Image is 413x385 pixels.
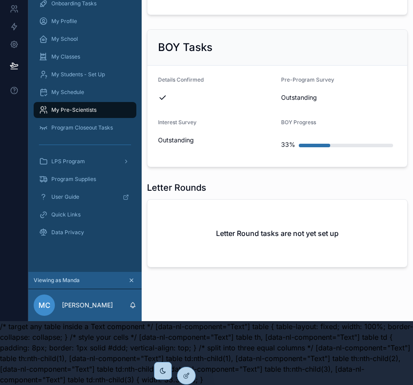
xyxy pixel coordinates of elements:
[34,224,136,240] a: Data Privacy
[51,18,77,25] span: My Profile
[34,153,136,169] a: LPS Program
[34,31,136,47] a: My School
[158,119,197,126] span: Interest Survey
[51,176,96,183] span: Program Supplies
[34,171,136,187] a: Program Supplies
[34,84,136,100] a: My Schedule
[51,53,80,60] span: My Classes
[158,40,212,55] h2: BOY Tasks
[51,106,96,114] span: My Pre-Scientists
[147,181,206,194] h1: Letter Rounds
[34,102,136,118] a: My Pre-Scientists
[51,71,105,78] span: My Students - Set Up
[281,136,295,153] div: 33%
[39,300,50,310] span: MC
[51,158,85,165] span: LPS Program
[281,93,397,102] span: Outstanding
[34,13,136,29] a: My Profile
[34,207,136,223] a: Quick Links
[34,49,136,65] a: My Classes
[281,119,316,126] span: BOY Progress
[51,124,113,131] span: Program Closeout Tasks
[34,67,136,82] a: My Students - Set Up
[158,76,204,83] span: Details Confirmed
[62,301,113,310] p: [PERSON_NAME]
[34,189,136,205] a: User Guide
[51,35,78,43] span: My School
[158,136,274,145] span: Outstanding
[51,193,79,200] span: User Guide
[51,211,81,218] span: Quick Links
[34,120,136,136] a: Program Closeout Tasks
[51,89,84,96] span: My Schedule
[51,229,84,236] span: Data Privacy
[34,277,80,284] span: Viewing as Manda
[281,76,334,83] span: Pre-Program Survey
[216,228,339,239] h2: Letter Round tasks are not yet set up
